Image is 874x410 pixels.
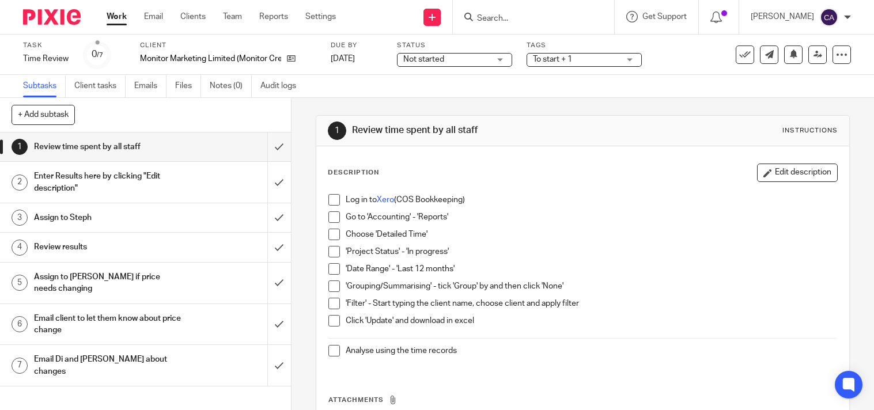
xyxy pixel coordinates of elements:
span: To start + 1 [533,55,572,63]
div: 7 [12,358,28,374]
div: Time Review [23,53,69,64]
p: Go to 'Accounting' - 'Reports' [346,211,837,223]
p: 'Project Status' - 'In progress' [346,246,837,257]
p: Monitor Marketing Limited (Monitor Creative) [140,53,281,64]
h1: Review results [34,238,182,256]
span: Not started [403,55,444,63]
label: Client [140,41,316,50]
h1: Enter Results here by clicking "Edit description" [34,168,182,197]
label: Task [23,41,69,50]
a: Settings [305,11,336,22]
a: Reports [259,11,288,22]
p: 'Filter' - Start typing the client name, choose client and apply filter [346,298,837,309]
label: Status [397,41,512,50]
input: Search [476,14,580,24]
button: Edit description [757,164,838,182]
h1: Email client to let them know about price change [34,310,182,339]
h1: Assign to [PERSON_NAME] if price needs changing [34,268,182,298]
div: 0 [92,48,103,61]
div: 2 [12,174,28,191]
p: Log in to (COS Bookkeeping) [346,194,837,206]
p: Click 'Update' and download in excel [346,315,837,327]
p: 'Date Range' - 'Last 12 months' [346,263,837,275]
span: Get Support [642,13,687,21]
p: Choose 'Detailed Time' [346,229,837,240]
span: Attachments [328,397,384,403]
h1: Assign to Steph [34,209,182,226]
p: 'Grouping/Summarising' - tick 'Group' by and then click 'None' [346,280,837,292]
h1: Email Di and [PERSON_NAME] about changes [34,351,182,380]
a: Team [223,11,242,22]
a: Files [175,75,201,97]
p: Analyse using the time records [346,345,837,356]
button: + Add subtask [12,105,75,124]
div: 1 [12,139,28,155]
a: Audit logs [260,75,305,97]
div: Instructions [782,126,838,135]
label: Due by [331,41,383,50]
a: Emails [134,75,167,97]
a: Work [107,11,127,22]
div: 4 [12,240,28,256]
span: [DATE] [331,55,355,63]
a: Clients [180,11,206,22]
small: /7 [97,52,103,58]
div: 1 [328,122,346,140]
a: Subtasks [23,75,66,97]
h1: Review time spent by all staff [34,138,182,155]
div: 6 [12,316,28,332]
a: Xero [377,196,394,204]
p: [PERSON_NAME] [751,11,814,22]
p: Description [328,168,379,177]
a: Email [144,11,163,22]
img: svg%3E [820,8,838,26]
div: 5 [12,275,28,291]
h1: Review time spent by all staff [352,124,607,136]
a: Notes (0) [210,75,252,97]
img: Pixie [23,9,81,25]
a: Client tasks [74,75,126,97]
div: 3 [12,210,28,226]
label: Tags [527,41,642,50]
